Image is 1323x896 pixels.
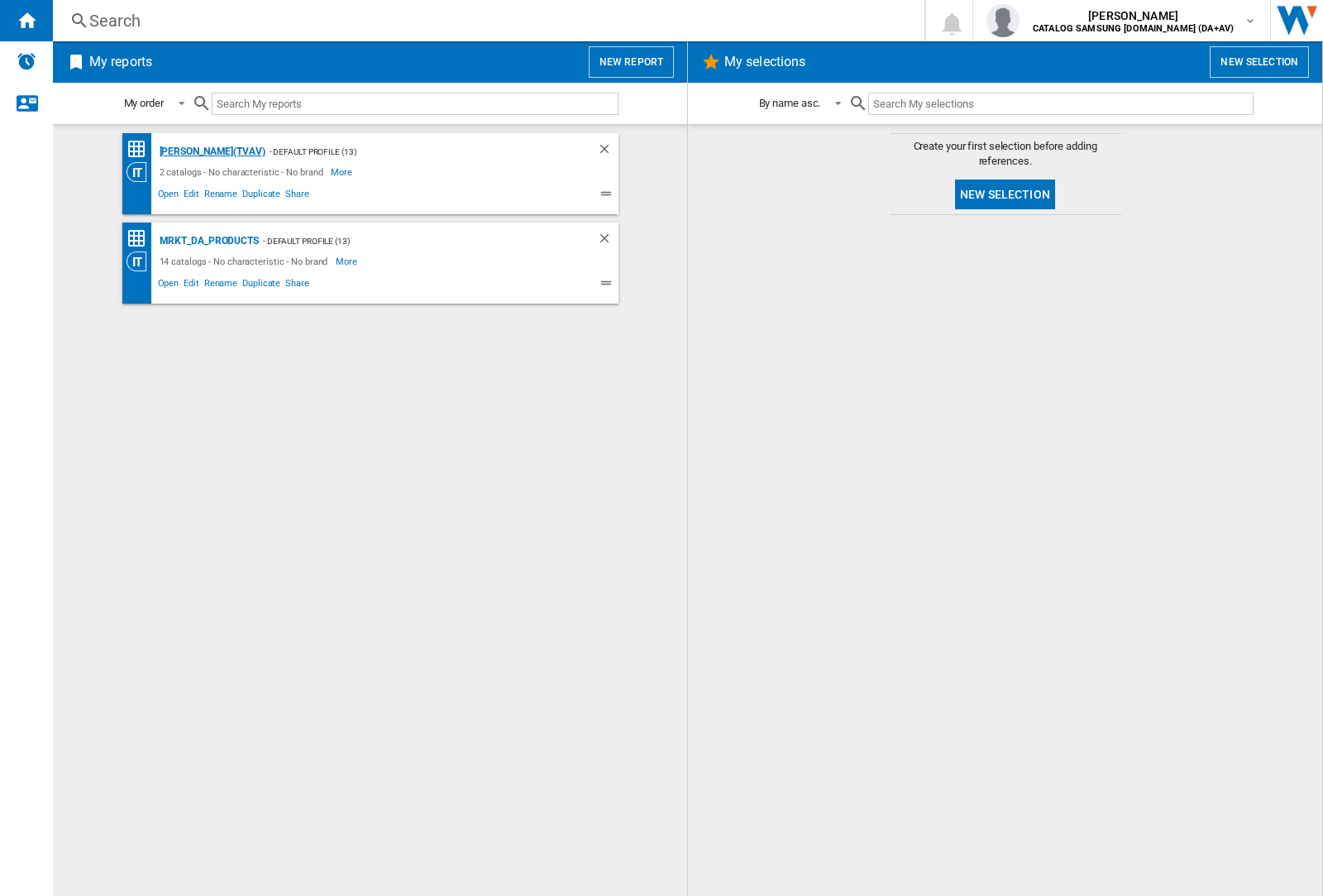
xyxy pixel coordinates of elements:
span: Open [155,276,182,295]
span: Edit [181,186,202,206]
img: profile.jpg [986,4,1020,37]
h2: My selections [721,46,809,78]
div: - Default profile (13) [265,141,564,162]
div: MRKT_DA_PRODUCTS [155,231,259,252]
button: New selection [955,180,1055,209]
h2: My reports [86,46,155,78]
span: Rename [202,186,240,206]
span: Edit [181,276,202,295]
div: Search [89,9,881,32]
img: alerts-logo.svg [17,51,36,71]
div: Price Matrix [127,139,155,160]
input: Search My reports [212,93,619,115]
div: [PERSON_NAME](TVAV) [155,141,265,162]
span: Duplicate [240,186,283,206]
span: More [336,252,360,271]
span: Share [283,276,312,295]
span: [PERSON_NAME] [1033,7,1234,24]
div: 2 catalogs - No characteristic - No brand [155,162,332,182]
div: Price Matrix [127,228,155,249]
div: 14 catalogs - No characteristic - No brand [155,252,337,271]
span: Rename [202,276,240,295]
div: - Default profile (13) [259,231,564,252]
span: Create your first selection before adding references. [890,139,1121,169]
input: Search My selections [868,93,1253,115]
div: Category View [127,162,155,182]
span: More [331,162,355,182]
div: Category View [127,252,155,271]
div: By name asc. [759,97,821,109]
span: Duplicate [240,276,283,295]
div: Delete [597,231,619,252]
button: New report [589,46,674,78]
b: CATALOG SAMSUNG [DOMAIN_NAME] (DA+AV) [1033,23,1234,34]
span: Share [283,186,312,206]
span: Open [155,186,182,206]
button: New selection [1210,46,1309,78]
div: Delete [597,141,619,162]
div: My order [124,97,164,109]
